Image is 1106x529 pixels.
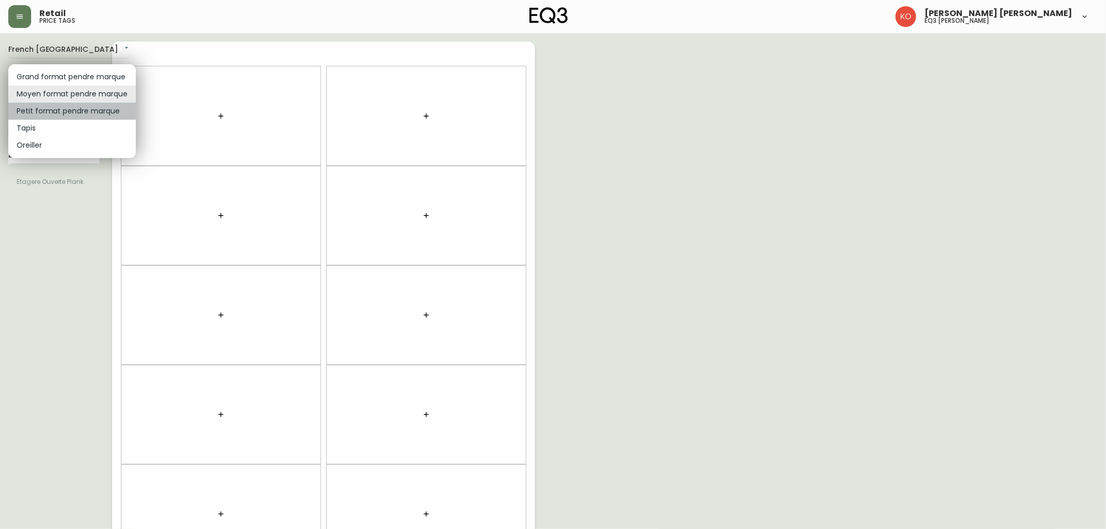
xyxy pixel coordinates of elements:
div: Palm Causeuse à accoudoirs standard [31,42,143,69]
li: Oreiller [8,137,136,154]
li: Moyen format pendre marque [8,85,136,103]
li: Petit format pendre marque [8,103,136,120]
li: Grand format pendre marque [8,68,136,85]
div: 88.5L × 41.25P × 33.75H [31,73,143,82]
li: Tapis [8,120,136,137]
